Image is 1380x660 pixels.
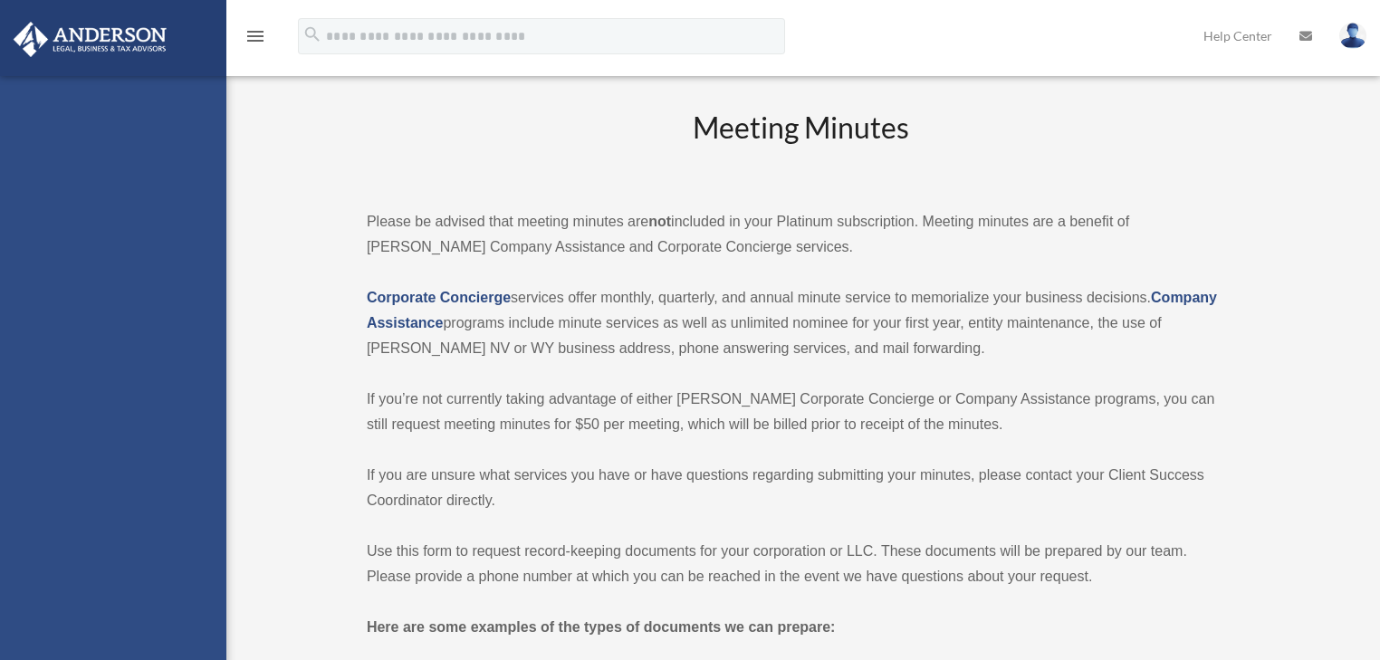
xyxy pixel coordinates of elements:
p: Use this form to request record-keeping documents for your corporation or LLC. These documents wi... [367,539,1235,589]
strong: Here are some examples of the types of documents we can prepare: [367,619,836,635]
a: menu [244,32,266,47]
strong: not [648,214,671,229]
a: Corporate Concierge [367,290,511,305]
i: search [302,24,322,44]
a: Company Assistance [367,290,1217,330]
i: menu [244,25,266,47]
p: services offer monthly, quarterly, and annual minute service to memorialize your business decisio... [367,285,1235,361]
p: If you’re not currently taking advantage of either [PERSON_NAME] Corporate Concierge or Company A... [367,387,1235,437]
img: Anderson Advisors Platinum Portal [8,22,172,57]
p: If you are unsure what services you have or have questions regarding submitting your minutes, ple... [367,463,1235,513]
p: Please be advised that meeting minutes are included in your Platinum subscription. Meeting minute... [367,209,1235,260]
img: User Pic [1339,23,1366,49]
h2: Meeting Minutes [367,108,1235,183]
